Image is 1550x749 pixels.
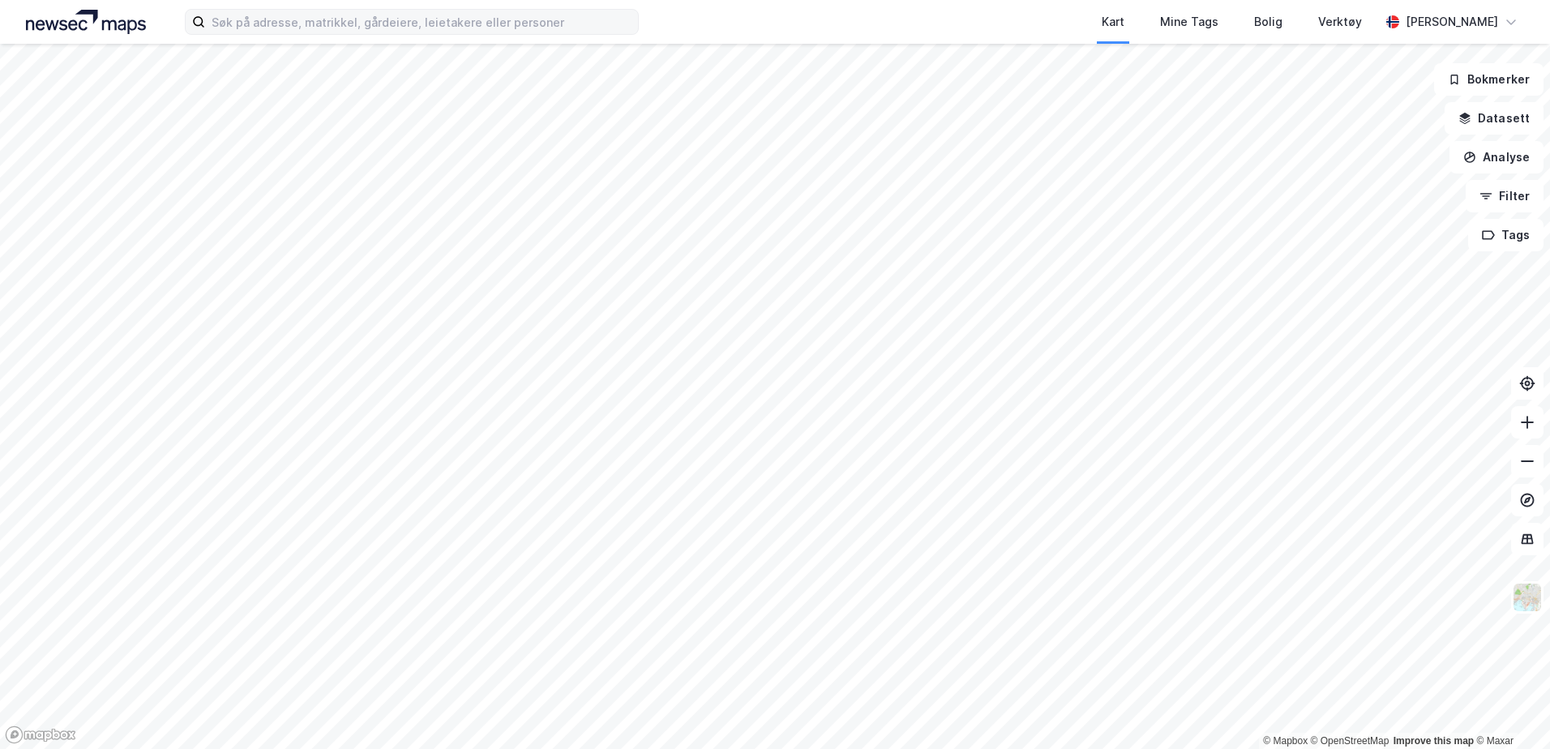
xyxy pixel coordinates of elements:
div: Bolig [1254,12,1282,32]
button: Tags [1468,219,1544,251]
div: Verktøy [1318,12,1362,32]
input: Søk på adresse, matrikkel, gårdeiere, leietakere eller personer [205,10,638,34]
img: logo.a4113a55bc3d86da70a041830d287a7e.svg [26,10,146,34]
div: Mine Tags [1160,12,1218,32]
iframe: Chat Widget [1469,671,1550,749]
a: Improve this map [1394,735,1474,747]
button: Filter [1466,180,1544,212]
button: Analyse [1449,141,1544,173]
div: [PERSON_NAME] [1406,12,1498,32]
a: OpenStreetMap [1311,735,1389,747]
a: Mapbox [1263,735,1308,747]
a: Mapbox homepage [5,725,76,744]
button: Datasett [1445,102,1544,135]
div: Kart [1102,12,1124,32]
img: Z [1512,582,1543,613]
div: Kontrollprogram for chat [1469,671,1550,749]
button: Bokmerker [1434,63,1544,96]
